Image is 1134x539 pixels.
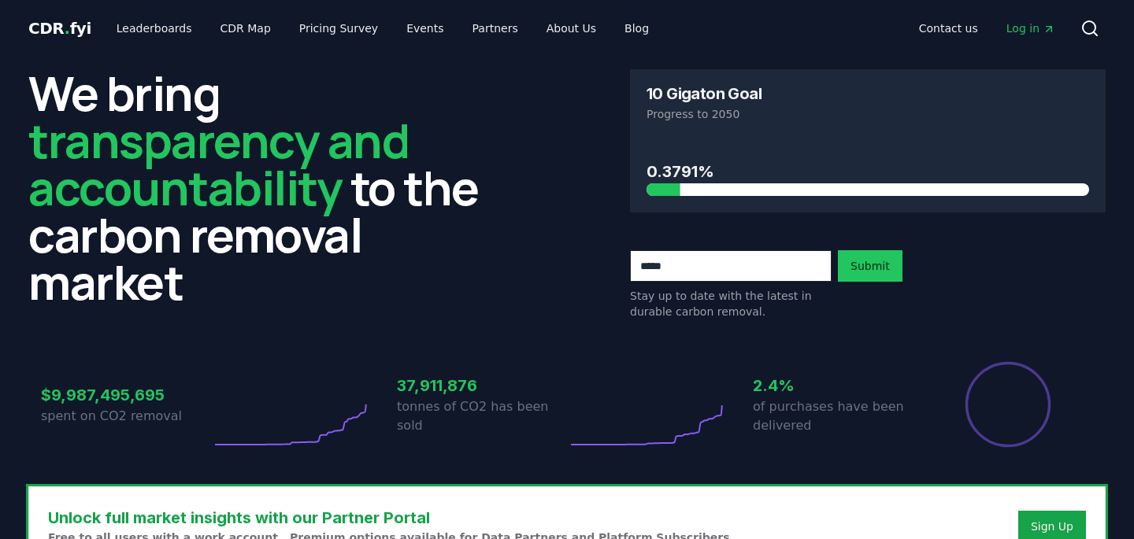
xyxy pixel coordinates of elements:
[41,407,211,426] p: spent on CO2 removal
[28,69,504,305] h2: We bring to the carbon removal market
[630,288,832,319] p: Stay up to date with the latest in durable carbon removal.
[28,17,91,39] a: CDR.fyi
[28,19,91,38] span: CDR fyi
[753,397,923,435] p: of purchases have been delivered
[394,14,456,42] a: Events
[65,19,70,38] span: .
[104,14,661,42] nav: Main
[48,506,734,530] h3: Unlock full market insights with our Partner Portal
[838,250,902,282] button: Submit
[208,14,283,42] a: CDR Map
[28,108,409,220] span: transparency and accountability
[1006,20,1055,36] span: Log in
[534,14,609,42] a: About Us
[906,14,1068,42] nav: Main
[460,14,531,42] a: Partners
[104,14,205,42] a: Leaderboards
[647,106,1089,122] p: Progress to 2050
[647,160,1089,183] h3: 0.3791%
[753,374,923,397] h3: 2.4%
[397,397,567,435] p: tonnes of CO2 has been sold
[994,14,1068,42] a: Log in
[612,14,661,42] a: Blog
[906,14,991,42] a: Contact us
[1031,519,1073,534] a: Sign Up
[647,86,762,102] h3: 10 Gigaton Goal
[964,360,1052,449] div: Percentage of sales delivered
[287,14,391,42] a: Pricing Survey
[397,374,567,397] h3: 37,911,876
[41,383,211,407] h3: $9,987,495,695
